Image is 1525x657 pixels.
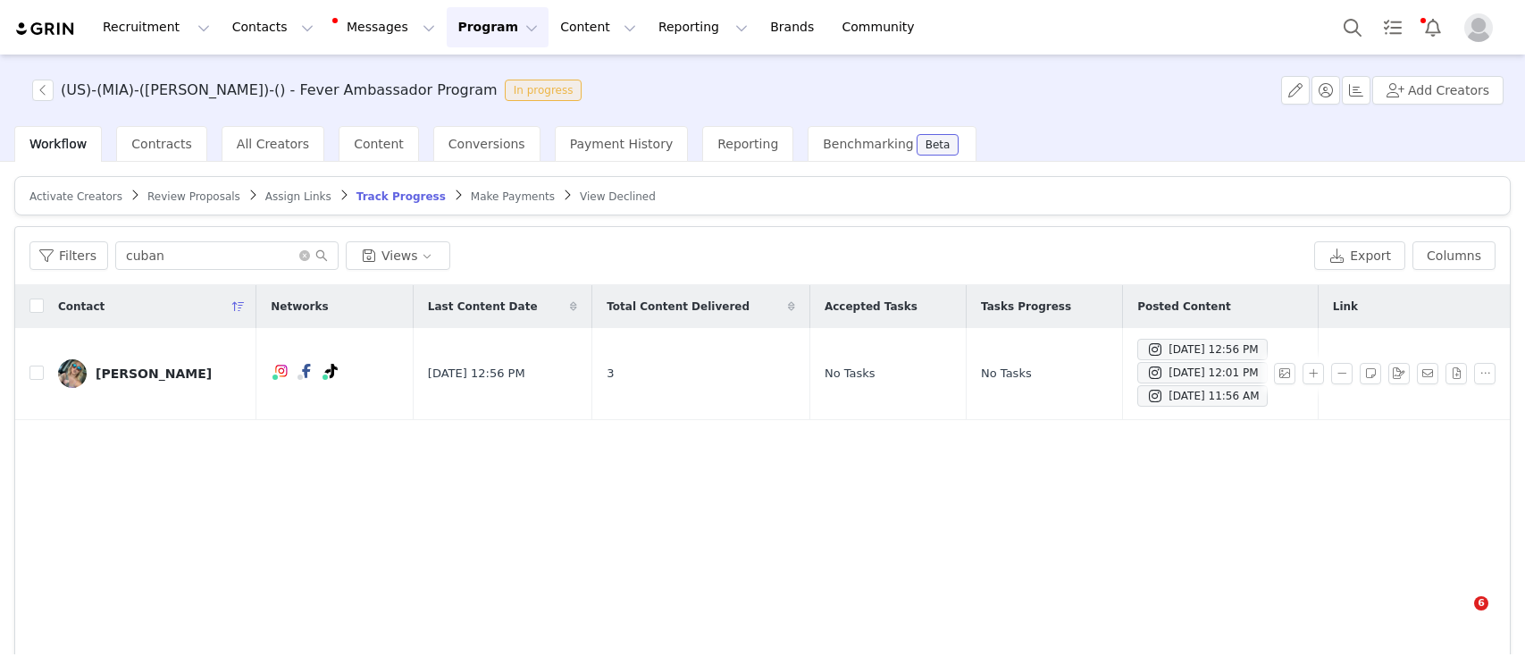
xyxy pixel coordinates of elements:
[1474,596,1488,611] span: 6
[1146,339,1258,360] div: [DATE] 12:56 PM
[14,21,77,38] img: grin logo
[580,190,656,203] span: View Declined
[346,241,450,270] button: Views
[607,365,614,383] span: 3
[926,139,951,150] div: Beta
[29,241,108,270] button: Filters
[1413,7,1453,47] button: Notifications
[570,137,674,151] span: Payment History
[1314,241,1405,270] button: Export
[717,137,778,151] span: Reporting
[759,7,830,47] a: Brands
[448,137,525,151] span: Conversions
[356,190,446,203] span: Track Progress
[1333,7,1372,47] button: Search
[505,80,582,101] span: In progress
[648,7,758,47] button: Reporting
[58,359,87,388] img: 26d0ccab-084c-4b9a-9497-2ec621e5940c.jpg
[29,190,122,203] span: Activate Creators
[237,137,309,151] span: All Creators
[1372,76,1504,105] button: Add Creators
[58,359,242,388] a: [PERSON_NAME]
[428,365,525,383] span: [DATE] 12:56 PM
[325,7,446,47] button: Messages
[315,249,328,262] i: icon: search
[1146,385,1259,407] div: [DATE] 11:56 AM
[1464,13,1493,42] img: placeholder-profile.jpg
[274,364,289,378] img: instagram.svg
[447,7,549,47] button: Program
[1417,363,1445,384] span: Send Email
[1333,299,1358,315] span: Link
[981,299,1071,315] span: Tasks Progress
[96,366,212,381] div: [PERSON_NAME]
[607,299,750,315] span: Total Content Delivered
[131,137,192,151] span: Contracts
[428,299,538,315] span: Last Content Date
[1412,241,1496,270] button: Columns
[549,7,647,47] button: Content
[58,299,105,315] span: Contact
[825,299,918,315] span: Accepted Tasks
[981,365,1108,383] div: No Tasks
[1454,13,1511,42] button: Profile
[115,241,339,270] input: Search...
[222,7,324,47] button: Contacts
[147,190,240,203] span: Review Proposals
[29,137,87,151] span: Workflow
[1373,7,1412,47] a: Tasks
[1437,596,1480,639] iframe: Intercom live chat
[1137,299,1231,315] span: Posted Content
[265,190,331,203] span: Assign Links
[825,365,951,383] div: No Tasks
[61,80,498,101] h3: (US)-(MIA)-([PERSON_NAME])-() - Fever Ambassador Program
[471,190,555,203] span: Make Payments
[32,80,589,101] span: [object Object]
[823,137,913,151] span: Benchmarking
[299,250,310,261] i: icon: close-circle
[271,299,328,315] span: Networks
[92,7,221,47] button: Recruitment
[354,137,404,151] span: Content
[1146,362,1258,383] div: [DATE] 12:01 PM
[832,7,934,47] a: Community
